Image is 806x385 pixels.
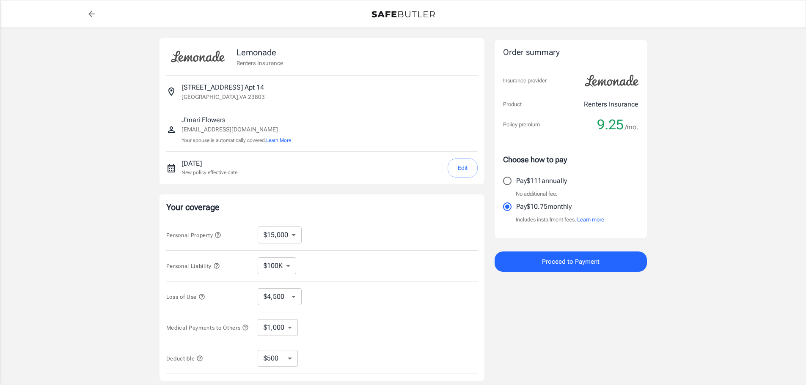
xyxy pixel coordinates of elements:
p: Pay $10.75 monthly [516,202,572,212]
button: Medical Payments to Others [166,322,249,333]
span: Personal Property [166,232,221,238]
p: [GEOGRAPHIC_DATA] , VA 23803 [182,93,265,101]
img: Lemonade [166,45,230,68]
span: Deductible [166,355,204,362]
img: Lemonade [580,69,644,93]
p: Your coverage [166,201,478,213]
span: 9.25 [597,116,624,133]
button: Learn More [266,137,291,144]
p: Renters Insurance [584,99,638,109]
p: [STREET_ADDRESS] Apt 14 [182,82,264,93]
p: [EMAIL_ADDRESS][DOMAIN_NAME] [182,125,291,134]
p: Lemonade [237,46,283,59]
span: /mo. [625,121,638,133]
button: Deductible [166,353,204,363]
p: J'mari Flowers [182,115,291,125]
a: back to quotes [83,5,100,22]
span: Loss of Use [166,294,205,300]
p: Choose how to pay [503,154,638,165]
button: Personal Liability [166,261,220,271]
svg: Insured person [166,125,176,135]
button: Learn more [577,216,604,224]
p: Product [503,100,522,109]
button: Proceed to Payment [495,251,647,272]
div: Order summary [503,46,638,59]
img: Back to quotes [371,11,435,18]
span: Medical Payments to Others [166,325,249,331]
span: Personal Liability [166,263,220,269]
span: Proceed to Payment [542,256,600,267]
p: Insurance provider [503,76,547,85]
p: Includes installment fees. [516,216,604,224]
button: Edit [448,158,478,177]
p: [DATE] [182,158,237,169]
button: Personal Property [166,230,221,240]
button: Loss of Use [166,292,205,302]
svg: Insured address [166,87,176,97]
p: New policy effective date [182,169,237,176]
p: Renters Insurance [237,59,283,67]
p: Pay $111 annually [516,176,567,186]
p: No additional fee. [516,190,558,198]
p: Policy premium [503,120,540,129]
p: Your spouse is automatically covered. [182,137,291,145]
svg: New policy start date [166,163,176,173]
